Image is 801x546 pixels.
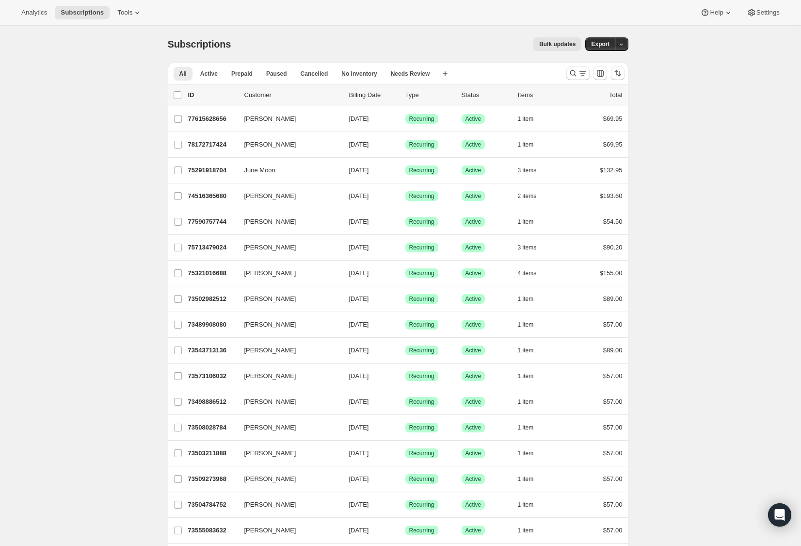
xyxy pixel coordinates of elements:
p: 75291918704 [188,165,237,175]
span: Paused [266,70,287,78]
span: [PERSON_NAME] [244,526,296,535]
span: [PERSON_NAME] [244,243,296,252]
span: $57.00 [603,321,623,328]
span: Bulk updates [539,40,576,48]
span: Active [465,218,481,226]
div: 73502982512[PERSON_NAME][DATE]SuccessRecurringSuccessActive1 item$89.00 [188,292,623,306]
span: [DATE] [349,475,369,482]
p: 73502982512 [188,294,237,304]
span: Active [465,295,481,303]
button: 1 item [518,344,545,357]
span: June Moon [244,165,275,175]
p: 73489908080 [188,320,237,330]
button: 1 item [518,395,545,409]
button: [PERSON_NAME] [239,497,336,513]
span: [DATE] [349,321,369,328]
button: 3 items [518,164,547,177]
span: Active [465,192,481,200]
span: Recurring [409,501,434,509]
span: 1 item [518,527,534,534]
span: [PERSON_NAME] [244,371,296,381]
div: 75321016688[PERSON_NAME][DATE]SuccessRecurringSuccessActive4 items$155.00 [188,266,623,280]
span: $89.00 [603,347,623,354]
p: 78172717424 [188,140,237,149]
button: [PERSON_NAME] [239,343,336,358]
span: Active [465,424,481,431]
button: 1 item [518,524,545,537]
button: Create new view [437,67,453,81]
div: 74516365680[PERSON_NAME][DATE]SuccessRecurringSuccessActive2 items$193.60 [188,189,623,203]
span: [PERSON_NAME] [244,217,296,227]
span: [PERSON_NAME] [244,294,296,304]
p: 74516365680 [188,191,237,201]
div: Open Intercom Messenger [768,503,791,527]
span: 3 items [518,244,537,251]
button: [PERSON_NAME] [239,523,336,538]
span: [DATE] [349,449,369,457]
span: $57.00 [603,424,623,431]
button: Bulk updates [533,37,581,51]
span: [PERSON_NAME] [244,320,296,330]
span: $57.00 [603,501,623,508]
button: Settings [741,6,785,19]
div: 73498886512[PERSON_NAME][DATE]SuccessRecurringSuccessActive1 item$57.00 [188,395,623,409]
span: Cancelled [301,70,328,78]
span: $90.20 [603,244,623,251]
div: 73489908080[PERSON_NAME][DATE]SuccessRecurringSuccessActive1 item$57.00 [188,318,623,331]
span: 1 item [518,372,534,380]
span: Prepaid [231,70,253,78]
span: $57.00 [603,398,623,405]
button: [PERSON_NAME] [239,240,336,255]
button: 1 item [518,215,545,229]
span: [DATE] [349,244,369,251]
span: Recurring [409,295,434,303]
span: $57.00 [603,475,623,482]
button: [PERSON_NAME] [239,446,336,461]
p: 73498886512 [188,397,237,407]
span: Needs Review [391,70,430,78]
p: Billing Date [349,90,398,100]
button: [PERSON_NAME] [239,265,336,281]
span: 1 item [518,501,534,509]
span: Active [465,269,481,277]
span: 1 item [518,398,534,406]
button: [PERSON_NAME] [239,137,336,152]
span: Active [465,398,481,406]
span: 1 item [518,475,534,483]
span: Subscriptions [168,39,231,50]
span: Recurring [409,218,434,226]
span: [DATE] [349,424,369,431]
span: Active [465,475,481,483]
span: 4 items [518,269,537,277]
span: Active [465,141,481,149]
span: Active [465,449,481,457]
span: Recurring [409,347,434,354]
span: $193.60 [600,192,623,199]
span: [DATE] [349,115,369,122]
span: [PERSON_NAME] [244,474,296,484]
span: 1 item [518,295,534,303]
span: 1 item [518,115,534,123]
div: Items [518,90,566,100]
span: $69.95 [603,115,623,122]
span: $69.95 [603,141,623,148]
div: 75291918704June Moon[DATE]SuccessRecurringSuccessActive3 items$132.95 [188,164,623,177]
span: [PERSON_NAME] [244,191,296,201]
span: Recurring [409,372,434,380]
p: 73504784752 [188,500,237,510]
button: 1 item [518,138,545,151]
span: [DATE] [349,141,369,148]
span: 1 item [518,449,534,457]
button: 1 item [518,447,545,460]
span: Recurring [409,321,434,329]
span: [DATE] [349,527,369,534]
div: IDCustomerBilling DateTypeStatusItemsTotal [188,90,623,100]
p: 73503211888 [188,448,237,458]
span: Recurring [409,141,434,149]
span: [PERSON_NAME] [244,268,296,278]
div: 78172717424[PERSON_NAME][DATE]SuccessRecurringSuccessActive1 item$69.95 [188,138,623,151]
div: 73555083632[PERSON_NAME][DATE]SuccessRecurringSuccessActive1 item$57.00 [188,524,623,537]
span: $57.00 [603,527,623,534]
span: Recurring [409,527,434,534]
button: [PERSON_NAME] [239,317,336,332]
